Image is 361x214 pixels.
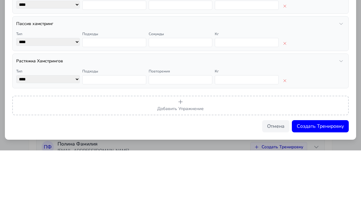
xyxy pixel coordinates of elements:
[16,84,53,90] h3: Пассив хамстринг
[262,184,289,196] button: Отмена
[12,159,349,179] button: Добавить Упражнение
[157,169,204,175] span: Добавить Упражнение
[16,95,22,100] label: Тип
[16,132,22,137] label: Тип
[149,58,164,63] label: Секунды
[215,95,219,100] label: Кг
[82,132,98,137] label: Подходы
[215,20,219,25] label: Кг
[82,20,98,25] label: Подходы
[149,95,164,100] label: Секунды
[149,132,170,137] label: Повторения
[292,184,349,196] button: Создать Тренировку
[16,20,22,25] label: Тип
[215,132,219,137] label: Кг
[215,58,219,63] label: Кг
[16,10,88,16] h3: Изокинетика абдукторы с ротацией
[16,58,22,63] label: Тип
[16,122,63,128] h3: Растяжка Хамстрингов
[149,20,170,25] label: Повторения
[82,58,98,63] label: Подходы
[16,47,62,53] h3: Растяжка (ягодичные)
[82,95,98,100] label: Подходы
